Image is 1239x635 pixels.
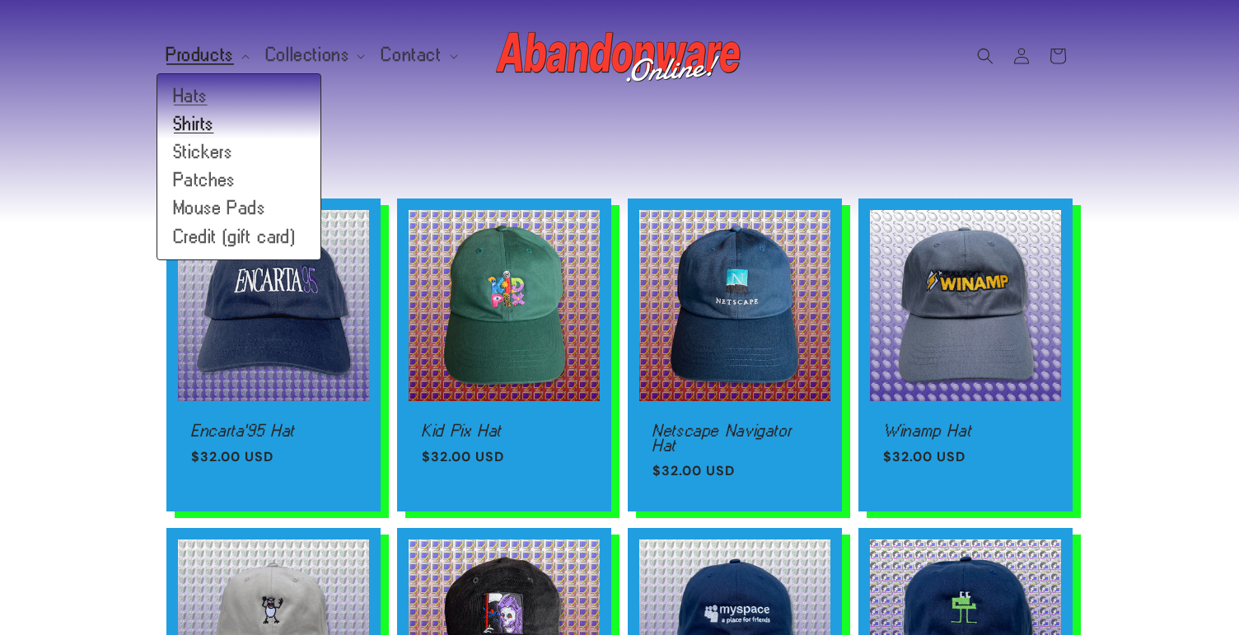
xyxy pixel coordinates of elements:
a: Shirts [157,110,320,138]
a: Stickers [157,138,320,166]
h1: Hats [166,132,1073,158]
summary: Search [967,38,1003,74]
a: Netscape Navigator Hat [652,423,817,452]
a: Patches [157,166,320,194]
summary: Products [157,38,256,72]
a: Abandonware [490,16,750,95]
a: Winamp Hat [883,423,1048,438]
span: Collections [266,48,350,63]
span: Contact [381,48,442,63]
a: Encarta'95 Hat [191,423,356,438]
img: Abandonware [496,23,743,89]
a: Credit (gift card) [157,223,320,251]
a: Hats [157,82,320,110]
summary: Contact [372,38,464,72]
a: Kid Pix Hat [422,423,587,438]
span: Products [166,48,234,63]
summary: Collections [256,38,372,72]
a: Mouse Pads [157,194,320,222]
